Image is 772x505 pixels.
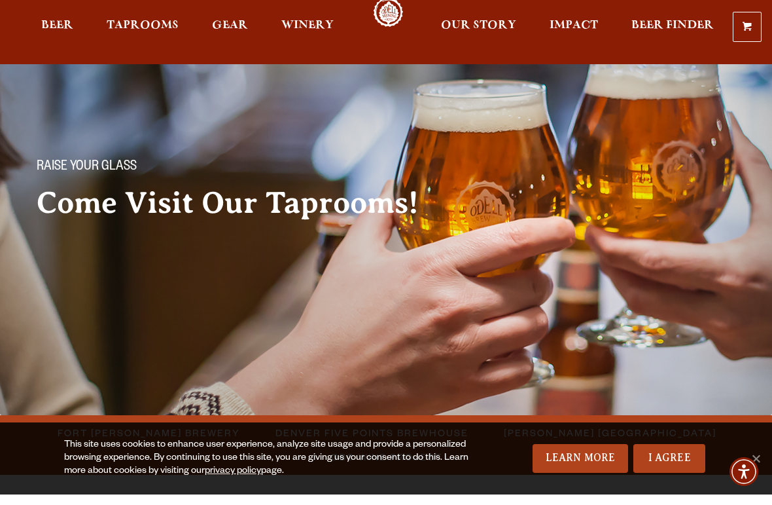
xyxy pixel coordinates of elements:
[98,8,187,67] a: Taprooms
[205,477,261,487] a: privacy policy
[64,449,488,489] div: This site uses cookies to enhance user experience, analyze site usage and provide a personalized ...
[212,31,248,41] span: Gear
[107,31,179,41] span: Taprooms
[37,170,137,187] span: Raise your glass
[441,31,516,41] span: Our Story
[37,197,445,230] h2: Come Visit Our Taprooms!
[33,8,82,67] a: Beer
[541,8,606,67] a: Impact
[533,455,629,483] a: Learn More
[273,8,342,67] a: Winery
[729,468,758,496] div: Accessibility Menu
[550,31,598,41] span: Impact
[364,8,413,37] a: Odell Home
[432,8,525,67] a: Our Story
[631,31,714,41] span: Beer Finder
[623,8,722,67] a: Beer Finder
[41,31,73,41] span: Beer
[203,8,256,67] a: Gear
[281,31,334,41] span: Winery
[633,455,705,483] a: I Agree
